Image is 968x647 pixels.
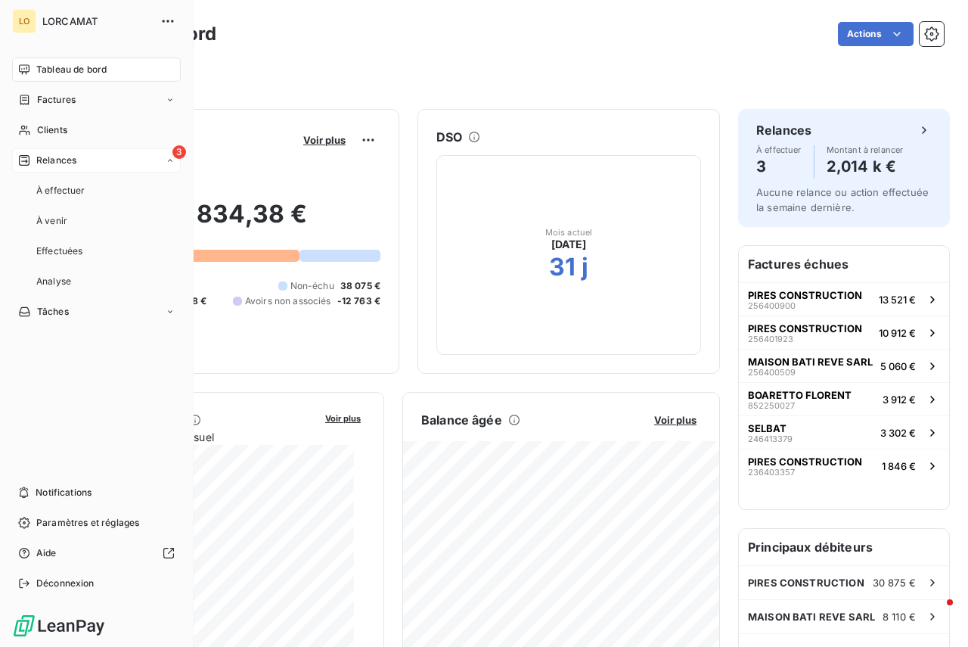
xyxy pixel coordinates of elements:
[748,289,862,301] span: PIRES CONSTRUCTION
[37,305,69,319] span: Tâches
[421,411,502,429] h6: Balance âgée
[36,244,83,258] span: Effectuées
[880,360,916,372] span: 5 060 €
[36,516,139,530] span: Paramètres et réglages
[321,411,365,425] button: Voir plus
[325,413,361,424] span: Voir plus
[748,456,862,468] span: PIRES CONSTRUCTION
[582,252,588,282] h2: j
[37,123,67,137] span: Clients
[340,279,380,293] span: 38 075 €
[748,611,875,623] span: MAISON BATI REVE SARL
[36,63,107,76] span: Tableau de bord
[12,614,106,638] img: Logo LeanPay
[883,611,916,623] span: 8 110 €
[36,275,71,288] span: Analyse
[827,154,904,179] h4: 2,014 k €
[551,237,587,252] span: [DATE]
[654,414,697,426] span: Voir plus
[85,429,315,445] span: Chiffre d'affaires mensuel
[36,546,57,560] span: Aide
[879,294,916,306] span: 13 521 €
[436,128,462,146] h6: DSO
[42,15,151,27] span: LORCAMAT
[756,186,929,213] span: Aucune relance ou action effectuée la semaine dernière.
[85,199,380,244] h2: 45 834,38 €
[748,434,793,443] span: 246413379
[739,349,949,382] button: MAISON BATI REVE SARL2564005095 060 €
[748,356,873,368] span: MAISON BATI REVE SARL
[739,449,949,482] button: PIRES CONSTRUCTION2364033571 846 €
[37,93,76,107] span: Factures
[739,316,949,349] button: PIRES CONSTRUCTION25640192310 912 €
[36,214,67,228] span: À venir
[739,282,949,316] button: PIRES CONSTRUCTION25640090013 521 €
[883,393,916,406] span: 3 912 €
[748,401,795,410] span: 852250027
[748,301,796,310] span: 256400900
[36,577,95,590] span: Déconnexion
[838,22,914,46] button: Actions
[12,9,36,33] div: LO
[290,279,334,293] span: Non-échu
[36,154,76,167] span: Relances
[748,577,864,589] span: PIRES CONSTRUCTION
[879,327,916,339] span: 10 912 €
[172,145,186,159] span: 3
[882,460,916,472] span: 1 846 €
[12,541,181,565] a: Aide
[827,145,904,154] span: Montant à relancer
[739,246,949,282] h6: Factures échues
[748,322,862,334] span: PIRES CONSTRUCTION
[36,486,92,499] span: Notifications
[337,294,380,308] span: -12 763 €
[739,382,949,415] button: BOARETTO FLORENT8522500273 912 €
[303,134,346,146] span: Voir plus
[245,294,331,308] span: Avoirs non associés
[299,133,350,147] button: Voir plus
[739,529,949,565] h6: Principaux débiteurs
[880,427,916,439] span: 3 302 €
[748,334,793,344] span: 256401923
[748,368,796,377] span: 256400509
[748,389,852,401] span: BOARETTO FLORENT
[650,413,701,427] button: Voir plus
[739,415,949,449] button: SELBAT2464133793 302 €
[748,468,795,477] span: 236403357
[756,121,811,139] h6: Relances
[549,252,576,282] h2: 31
[545,228,593,237] span: Mois actuel
[756,145,802,154] span: À effectuer
[873,577,916,589] span: 30 875 €
[36,184,85,198] span: À effectuer
[917,596,953,632] iframe: Intercom live chat
[748,422,786,434] span: SELBAT
[756,154,802,179] h4: 3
